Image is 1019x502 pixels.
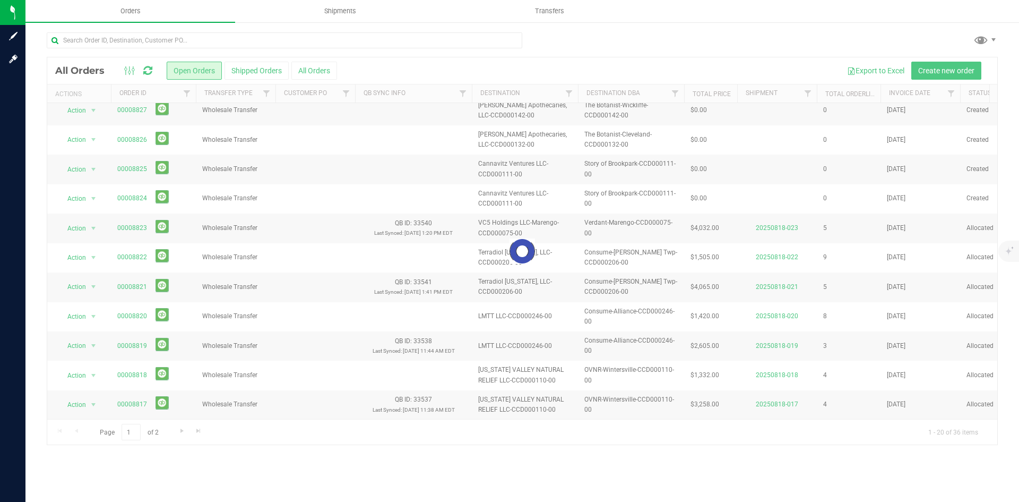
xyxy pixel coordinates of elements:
[106,6,155,16] span: Orders
[310,6,370,16] span: Shipments
[8,31,19,41] inline-svg: Sign up
[521,6,578,16] span: Transfers
[47,32,522,48] input: Search Order ID, Destination, Customer PO...
[8,54,19,64] inline-svg: Log in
